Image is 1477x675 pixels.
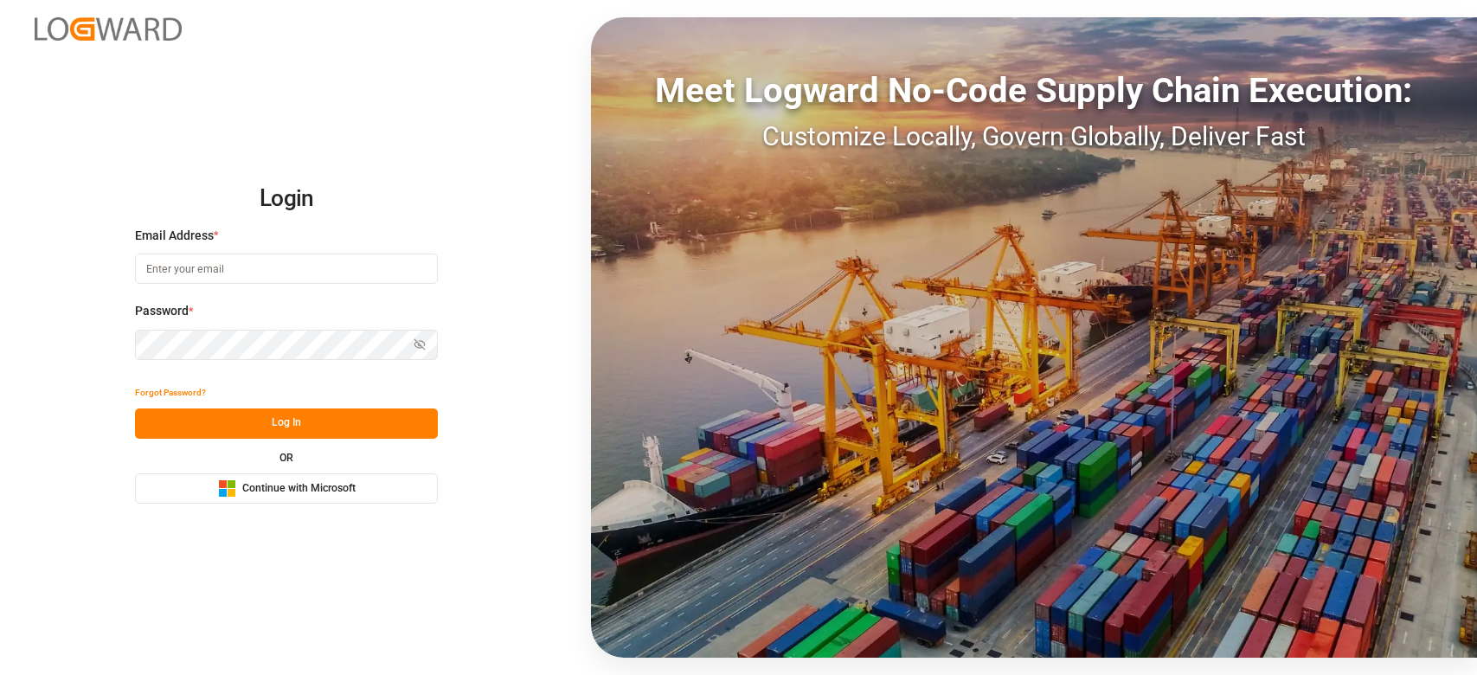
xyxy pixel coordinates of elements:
[35,17,182,41] img: Logward_new_orange.png
[135,408,438,439] button: Log In
[135,254,438,284] input: Enter your email
[591,65,1477,117] div: Meet Logward No-Code Supply Chain Execution:
[135,378,206,408] button: Forgot Password?
[135,227,214,245] span: Email Address
[242,481,356,497] span: Continue with Microsoft
[135,473,438,504] button: Continue with Microsoft
[135,171,438,227] h2: Login
[135,302,189,320] span: Password
[591,117,1477,156] div: Customize Locally, Govern Globally, Deliver Fast
[279,453,293,463] small: OR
